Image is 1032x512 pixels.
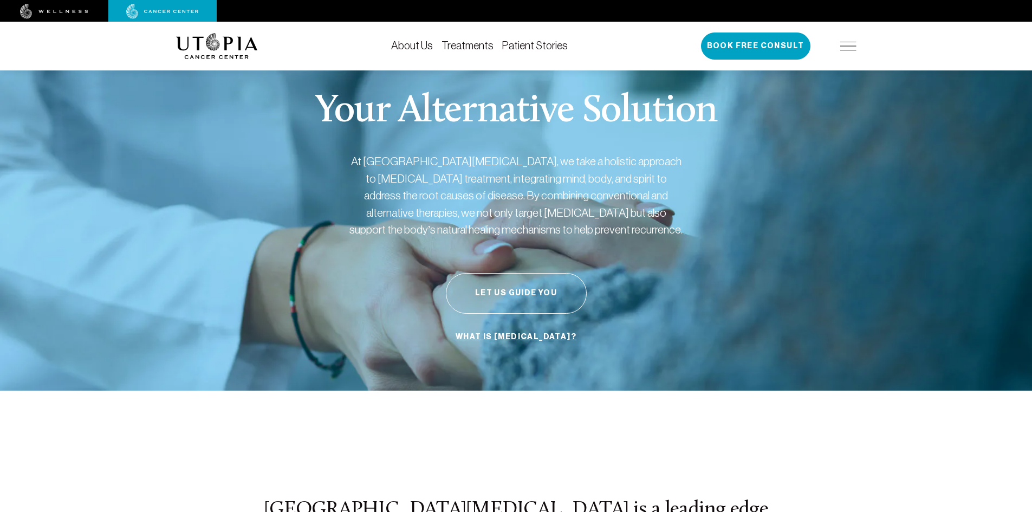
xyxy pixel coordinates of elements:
a: About Us [391,40,433,51]
p: Your Alternative Solution [315,92,717,131]
img: icon-hamburger [840,42,856,50]
img: cancer center [126,4,199,19]
a: What is [MEDICAL_DATA]? [453,327,579,347]
img: wellness [20,4,88,19]
img: logo [176,33,258,59]
button: Let Us Guide You [446,273,587,314]
button: Book Free Consult [701,33,810,60]
a: Patient Stories [502,40,568,51]
a: Treatments [442,40,494,51]
p: At [GEOGRAPHIC_DATA][MEDICAL_DATA], we take a holistic approach to [MEDICAL_DATA] treatment, inte... [348,153,684,238]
